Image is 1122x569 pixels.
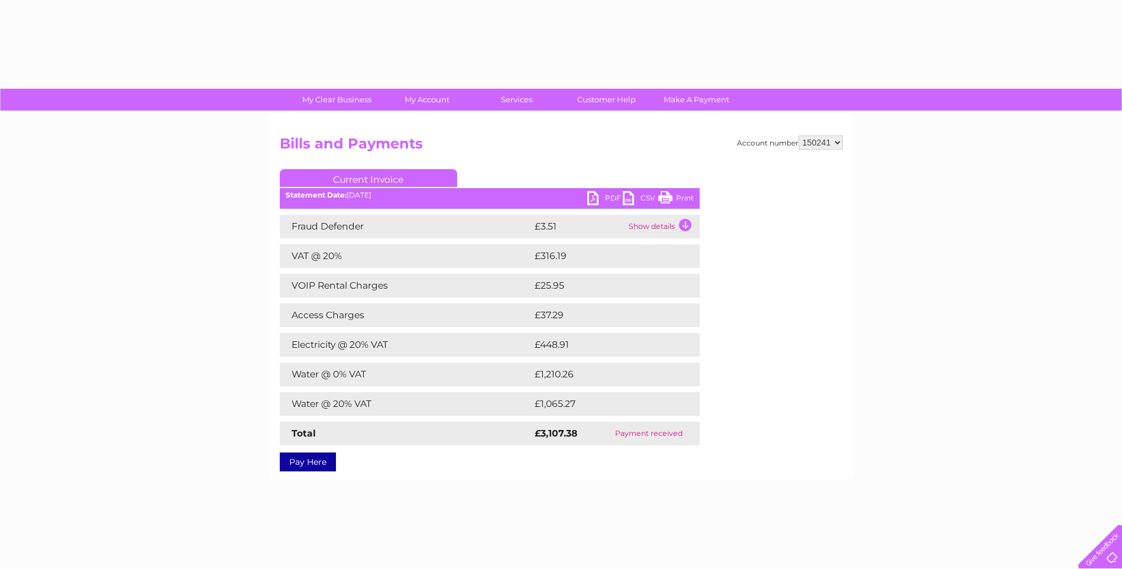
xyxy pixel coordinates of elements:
[648,89,745,111] a: Make A Payment
[532,244,677,268] td: £316.19
[626,215,700,238] td: Show details
[280,191,700,199] div: [DATE]
[292,428,316,439] strong: Total
[532,333,678,357] td: £448.91
[280,274,532,298] td: VOIP Rental Charges
[737,135,843,150] div: Account number
[280,169,457,187] a: Current Invoice
[532,392,681,416] td: £1,065.27
[623,191,658,208] a: CSV
[280,135,843,158] h2: Bills and Payments
[280,244,532,268] td: VAT @ 20%
[535,428,577,439] strong: £3,107.38
[280,392,532,416] td: Water @ 20% VAT
[658,191,694,208] a: Print
[280,363,532,386] td: Water @ 0% VAT
[280,303,532,327] td: Access Charges
[532,215,626,238] td: £3.51
[558,89,655,111] a: Customer Help
[587,191,623,208] a: PDF
[468,89,565,111] a: Services
[532,363,680,386] td: £1,210.26
[288,89,386,111] a: My Clear Business
[286,190,347,199] b: Statement Date:
[532,274,675,298] td: £25.95
[532,303,675,327] td: £37.29
[280,452,336,471] a: Pay Here
[280,215,532,238] td: Fraud Defender
[599,422,700,445] td: Payment received
[280,333,532,357] td: Electricity @ 20% VAT
[378,89,476,111] a: My Account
